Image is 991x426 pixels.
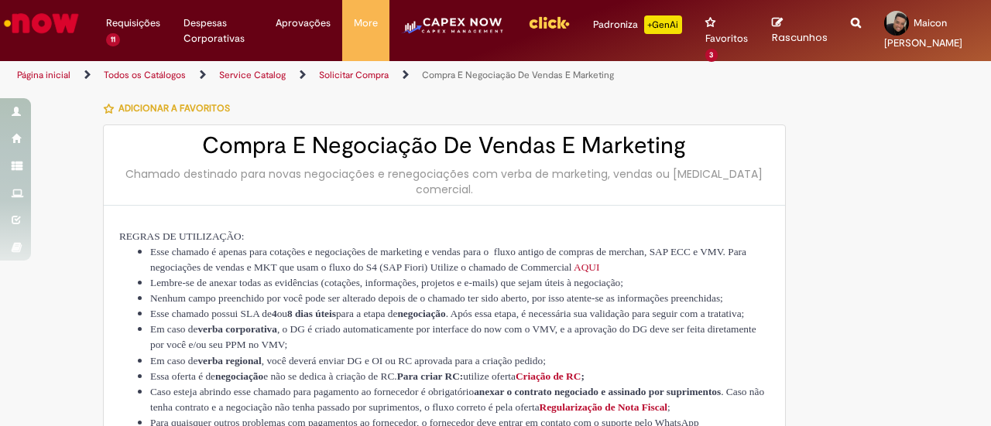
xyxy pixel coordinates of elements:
[150,355,197,366] span: Em caso de
[287,308,336,319] span: 8 dias úteis
[276,15,331,31] span: Aprovações
[772,30,828,45] span: Rascunhos
[397,308,445,319] span: negociação
[150,323,756,350] span: , o DG é criado automaticamente por interface do now com o VMV, e a aprovação do DG deve ser feit...
[397,370,464,382] span: Para criar RC:
[574,261,599,273] span: AQUI
[150,308,272,319] span: Esse chamado possui SLA de
[574,260,599,274] a: AQUI
[118,102,230,114] span: Adicionar a Favoritos
[319,69,389,81] a: Solicitar Compra
[150,246,267,257] span: Esse chamado é apenas para
[401,15,504,46] img: CapexLogo5.png
[528,11,570,34] img: click_logo_yellow_360x200.png
[104,69,186,81] a: Todos os Catálogos
[422,69,614,81] a: Compra E Negociação De Vendas E Marketing
[150,370,215,382] span: Essa oferta é de
[234,230,244,242] span: O:
[474,386,721,397] span: anexar o contrato negociado e assinado por suprimentos
[581,370,584,382] span: ;
[220,230,235,242] span: ÇÃ
[354,15,378,31] span: More
[262,355,546,366] span: , você deverá enviar DG e OI ou RC aprovada para a criação pedido;
[516,370,581,382] span: Criação de RC
[705,49,718,62] span: 3
[150,246,746,273] span: para o fluxo antigo de compras de merchan, SAP ECC e VMV. Para negociações de vendas e MKT que us...
[12,61,649,90] ul: Trilhas de página
[269,246,460,257] span: cotações e negociações de marketing e vendas
[150,292,723,304] span: Nenhum campo preenchido por você pode ser alterado depois de o chamado ter sido aberto, por isso ...
[119,230,220,242] span: REGRAS DE UTILIZA
[705,31,748,46] span: Favoritos
[593,15,682,34] div: Padroniza
[2,8,81,39] img: ServiceNow
[463,370,516,382] span: utilize oferta
[644,15,682,34] p: +GenAi
[17,69,70,81] a: Página inicial
[150,386,474,397] span: Caso esteja abrindo esse chamado para pagamento ao fornecedor é obrigatório
[150,277,623,288] span: Lembre-se de anexar todas as evidências (cotações, informações, projetos e e-mails) que sejam úte...
[540,400,667,414] a: Regularização de Nota Fiscal
[150,323,197,335] span: Em caso de
[446,308,745,319] span: . Após essa etapa, é necessária sua validação para seguir com a tratativa;
[103,92,238,124] button: Adicionar a Favoritos
[263,370,396,382] span: e não se dedica à criação de RC.
[219,69,286,81] a: Service Catalog
[119,133,770,158] h2: Compra E Negociação De Vendas E Marketing
[336,308,398,319] span: para a etapa de
[540,401,667,413] span: Regularização de Nota Fiscal
[277,308,287,319] span: ou
[667,401,670,413] span: ;
[106,33,120,46] span: 11
[106,15,160,31] span: Requisições
[272,308,277,319] span: 4
[197,323,277,335] span: verba corporativa
[150,386,764,413] span: . Caso não tenha contrato e a negociação não tenha passado por suprimentos, o fluxo correto é pel...
[119,166,770,197] div: Chamado destinado para novas negociações e renegociações com verba de marketing, vendas ou [MEDIC...
[183,15,252,46] span: Despesas Corporativas
[215,370,263,382] span: negociação
[516,369,581,383] a: Criação de RC
[197,355,261,366] span: verba regional
[884,16,962,49] span: Maicon [PERSON_NAME]
[772,16,828,45] a: Rascunhos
